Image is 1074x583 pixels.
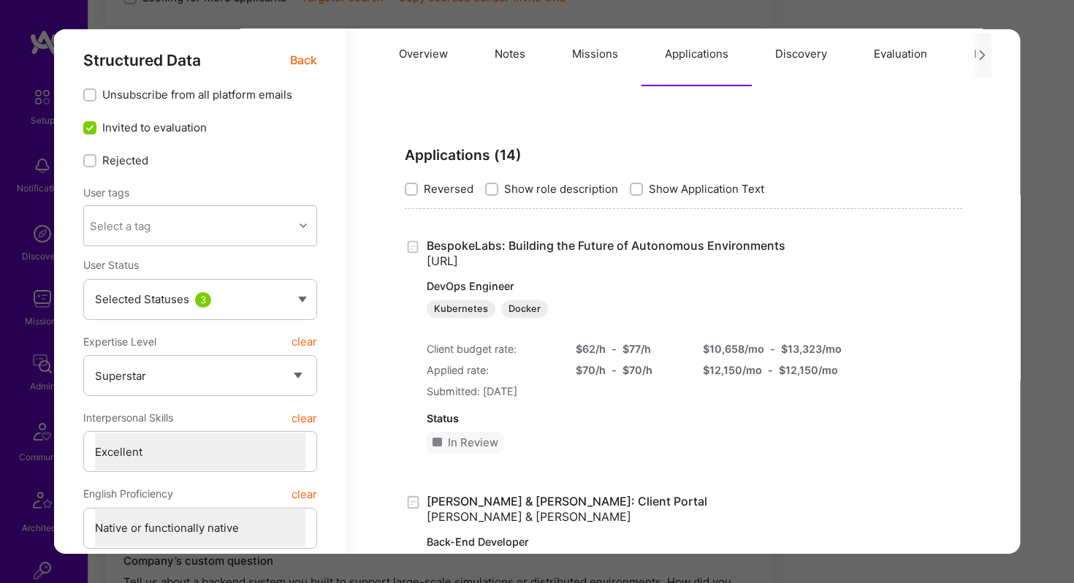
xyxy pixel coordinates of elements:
div: - [612,362,617,378]
div: $ 12,150 /mo [779,362,838,378]
span: Expertise Level [83,329,156,355]
i: icon Chevron [300,222,307,229]
div: $ 70 /h [576,362,606,378]
img: caret [298,297,307,302]
div: $ 10,658 /mo [703,341,764,357]
span: Structured Data [83,51,201,69]
label: User tags [83,186,129,199]
span: Rejected [102,153,148,168]
span: Show Application Text [649,181,764,197]
span: Show role description [504,181,618,197]
strong: Applications ( 14 ) [405,146,522,164]
div: $ 62 /h [576,341,606,357]
span: [URL] [427,254,458,268]
div: Client budget rate: [427,341,558,357]
button: Discovery [752,22,850,86]
div: In Review [447,435,498,450]
button: clear [292,329,317,355]
div: Kubernetes [427,300,495,318]
p: DevOps Engineer [427,280,812,294]
div: Select a tag [89,218,150,234]
span: Invited to evaluation [102,120,207,135]
div: - [770,341,775,357]
div: - [612,341,617,357]
button: clear [292,481,317,508]
div: $ 13,323 /mo [781,341,842,357]
div: Created [405,238,427,255]
span: Back [290,51,317,69]
a: [PERSON_NAME] & [PERSON_NAME]: Client Portal[PERSON_NAME] & [PERSON_NAME]Back-End DeveloperPython... [427,494,812,574]
button: Notes [471,22,549,86]
div: Status [427,411,812,426]
button: clear [292,405,317,431]
span: Interpersonal Skills [83,405,173,431]
div: Submitted: [DATE] [427,384,812,399]
div: modal [54,29,1021,554]
div: $ 77 /h [622,341,651,357]
button: Overview [376,22,471,86]
button: Evaluation [850,22,951,86]
div: - [768,362,773,378]
button: Imported Data [951,22,1071,86]
div: Docker [501,300,548,318]
div: Created [405,494,427,511]
span: Reversed [424,181,473,197]
span: [PERSON_NAME] & [PERSON_NAME] [427,509,631,524]
span: User Status [83,259,139,271]
button: Applications [641,22,752,86]
div: $ 70 /h [622,362,652,378]
div: 3 [195,292,211,308]
span: English Proficiency [83,481,173,508]
a: BespokeLabs: Building the Future of Autonomous Environments[URL]DevOps EngineerKubernetesDocker [427,238,812,318]
span: Unsubscribe from all platform emails [102,87,292,102]
div: Applied rate: [427,362,558,378]
button: Missions [549,22,641,86]
i: icon Application [405,494,422,511]
i: icon Next [976,50,987,61]
p: Back-End Developer [427,535,812,549]
div: $ 12,150 /mo [703,362,762,378]
span: Selected Statuses [95,292,189,306]
i: icon Application [405,239,422,256]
